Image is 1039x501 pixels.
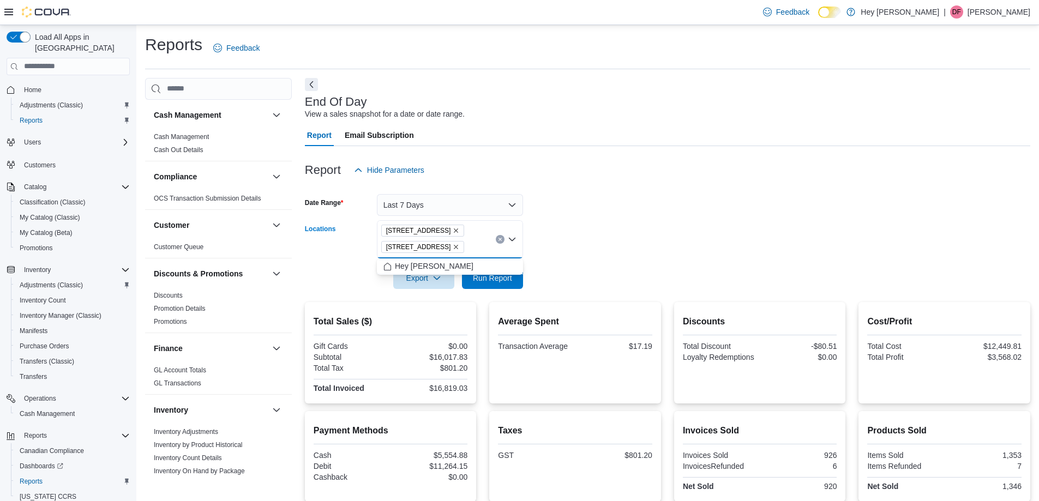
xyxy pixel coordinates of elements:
button: Reports [11,474,134,489]
div: Cash [314,451,388,460]
div: $11,264.15 [393,462,467,470]
a: Customer Queue [154,243,203,251]
h2: Products Sold [867,424,1022,437]
div: $16,017.83 [393,353,467,361]
button: Clear input [496,235,505,244]
div: 6 [762,462,837,470]
span: Purchase Orders [20,342,69,351]
span: Classification (Classic) [20,198,86,207]
a: Cash Management [154,133,209,141]
a: Adjustments (Classic) [15,279,87,292]
a: Inventory by Product Historical [154,441,243,449]
p: [PERSON_NAME] [968,5,1030,19]
span: My Catalog (Classic) [20,213,80,222]
span: Users [20,136,130,149]
a: Inventory Manager (Classic) [15,309,106,322]
div: 1,353 [947,451,1022,460]
button: Finance [270,342,283,355]
a: Canadian Compliance [15,444,88,457]
label: Date Range [305,198,344,207]
span: Adjustments (Classic) [20,281,83,289]
span: Promotions [15,242,130,255]
div: $17.19 [578,342,652,351]
div: Invoices Sold [683,451,758,460]
h3: Report [305,164,341,177]
button: Discounts & Promotions [154,268,268,279]
span: Cash Out Details [154,146,203,154]
span: Feedback [776,7,809,17]
a: GL Transactions [154,379,201,387]
span: My Catalog (Classic) [15,211,130,224]
a: Promotions [15,242,57,255]
div: Total Profit [867,353,942,361]
a: My Catalog (Beta) [15,226,77,239]
span: Dashboards [15,460,130,473]
div: Transaction Average [498,342,573,351]
div: InvoicesRefunded [683,462,758,470]
span: Reports [20,477,43,486]
span: Inventory Count Details [154,454,222,462]
button: Compliance [270,170,283,183]
strong: Total Invoiced [314,384,364,393]
a: Reports [15,114,47,127]
span: Email Subscription [345,124,414,146]
div: Compliance [145,192,292,209]
a: Feedback [209,37,264,59]
span: Purchase Orders [15,340,130,353]
button: Discounts & Promotions [270,267,283,280]
span: Canadian Compliance [20,446,84,455]
button: Inventory [2,262,134,277]
span: Inventory Adjustments [154,427,218,436]
div: Customer [145,240,292,258]
a: Adjustments (Classic) [15,99,87,112]
div: -$80.51 [762,342,837,351]
div: $801.20 [393,364,467,372]
span: [STREET_ADDRESS] [386,242,451,252]
button: My Catalog (Classic) [11,210,134,225]
span: Catalog [20,180,130,194]
h3: Customer [154,220,189,231]
div: $0.00 [393,342,467,351]
span: Inventory [20,263,130,276]
span: Inventory Manager (Classic) [15,309,130,322]
button: Operations [2,391,134,406]
span: Reports [20,429,130,442]
h2: Cost/Profit [867,315,1022,328]
div: 926 [762,451,837,460]
img: Cova [22,7,71,17]
span: Inventory Manager (Classic) [20,311,101,320]
button: Remove 10311 103 Avenue NW from selection in this group [453,227,459,234]
button: Close list of options [508,235,517,244]
span: [US_STATE] CCRS [20,492,76,501]
div: 7 [947,462,1022,470]
a: OCS Transaction Submission Details [154,195,261,202]
span: 15820 Stony Plain Road [381,241,465,253]
button: Adjustments (Classic) [11,277,134,293]
button: Operations [20,392,61,405]
span: Home [24,86,41,94]
span: Adjustments (Classic) [15,279,130,292]
div: Finance [145,364,292,394]
button: Classification (Classic) [11,195,134,210]
a: Reports [15,475,47,488]
span: Manifests [20,327,47,335]
button: Promotions [11,240,134,256]
div: $0.00 [762,353,837,361]
span: Cash Management [15,407,130,420]
span: Home [20,83,130,96]
h3: Compliance [154,171,197,182]
button: Last 7 Days [377,194,523,216]
h2: Payment Methods [314,424,468,437]
div: Items Refunded [867,462,942,470]
div: View a sales snapshot for a date or date range. [305,108,465,120]
a: Promotions [154,318,187,325]
button: Catalog [20,180,51,194]
button: Reports [20,429,51,442]
a: Inventory Count [15,294,70,307]
button: Canadian Compliance [11,443,134,458]
span: Feedback [226,43,260,53]
label: Locations [305,225,336,233]
span: Canadian Compliance [15,444,130,457]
